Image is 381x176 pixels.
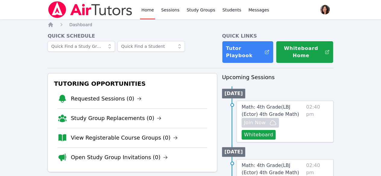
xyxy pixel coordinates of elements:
a: Dashboard [69,22,92,28]
span: Math: 4th Grade ( LBJ (Ector) 4th Grade Math ) [242,104,299,117]
button: Join Now [242,118,279,128]
button: Whiteboard Home [276,41,333,63]
h4: Quick Links [222,32,333,40]
span: Math: 4th Grade ( LBJ (Ector) 4th Grade Math ) [242,162,299,175]
span: 02:40 pm [306,103,328,140]
span: Dashboard [69,22,92,27]
span: Messages [248,7,269,13]
nav: Breadcrumb [48,22,333,28]
h3: Tutoring Opportunities [53,78,212,89]
a: Study Group Replacements (0) [71,114,161,122]
button: Whiteboard [242,130,276,140]
img: Air Tutors [48,1,133,18]
a: Open Study Group Invitations (0) [71,153,168,162]
li: [DATE] [222,89,245,98]
a: Tutor Playbook [222,41,273,63]
a: Requested Sessions (0) [71,94,142,103]
a: View Registerable Course Groups (0) [71,134,178,142]
li: [DATE] [222,147,245,157]
span: Join Now [244,119,266,126]
input: Quick Find a Study Group [48,41,115,52]
a: Math: 4th Grade(LBJ (Ector) 4th Grade Math) [242,103,304,118]
input: Quick Find a Student [117,41,185,52]
h3: Upcoming Sessions [222,73,333,82]
h4: Quick Schedule [48,32,217,40]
